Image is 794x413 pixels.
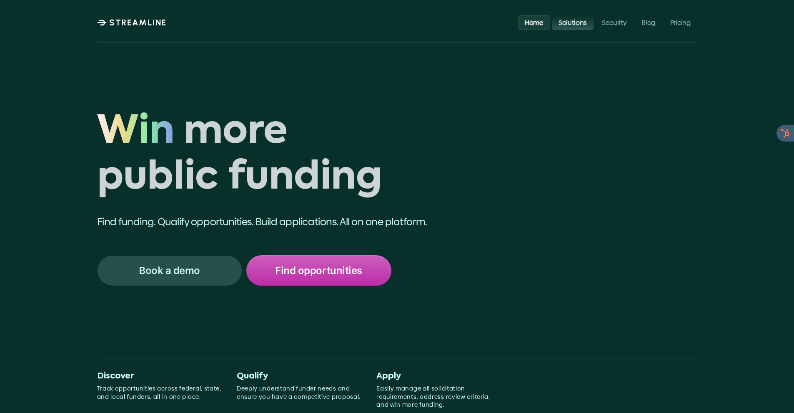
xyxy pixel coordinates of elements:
[97,215,478,229] p: Find funding. Qualify opportunities. Build applications. All on one platform.
[237,385,363,401] p: Deeply understand funder needs and ensure you have a competitive proposal.
[246,255,391,286] a: Find opportunities
[376,385,503,409] p: Easily manage all solicitation requirements, address review criteria, and win more funding.
[602,18,626,26] p: Security
[139,265,200,276] p: Book a demo
[664,15,697,30] a: Pricing
[670,18,691,26] p: Pricing
[275,265,362,276] p: Find opportunities
[109,17,167,27] p: STREAMLINE
[376,371,503,381] p: Apply
[635,15,662,30] a: Blog
[237,371,363,381] p: Qualify
[97,371,223,381] p: Discover
[641,18,655,26] p: Blog
[525,18,544,26] p: Home
[518,15,550,30] a: Home
[97,385,223,401] p: Track opportunities across federal, state, and local funders, all in one place.
[97,17,167,27] a: STREAMLINE
[97,109,478,202] h1: Win more public funding
[97,109,174,155] span: Win
[97,255,242,286] a: Book a demo
[595,15,633,30] a: Security
[558,18,586,26] p: Solutions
